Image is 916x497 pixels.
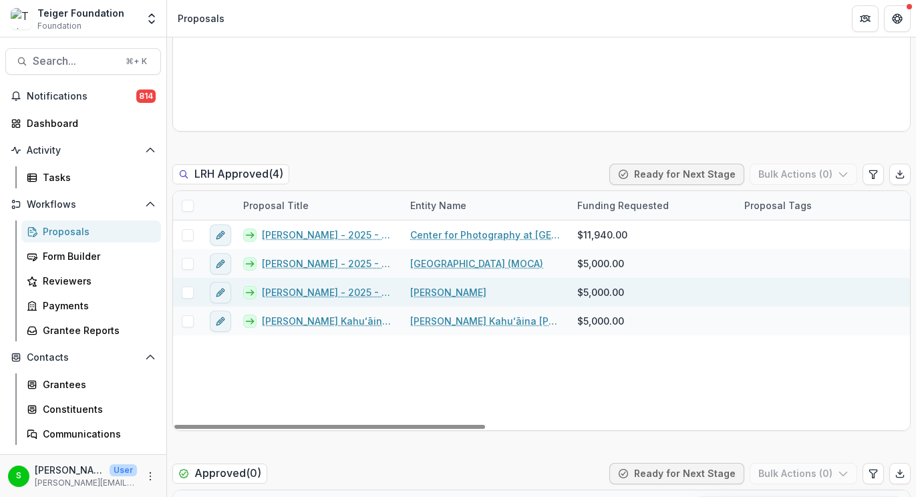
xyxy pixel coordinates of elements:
[43,427,150,441] div: Communications
[609,164,744,185] button: Ready for Next Stage
[569,191,736,220] div: Funding Requested
[750,164,857,185] button: Bulk Actions (0)
[27,91,136,102] span: Notifications
[235,191,402,220] div: Proposal Title
[110,464,137,476] p: User
[736,191,903,220] div: Proposal Tags
[884,5,911,32] button: Get Help
[210,311,231,332] button: edit
[262,314,394,328] a: [PERSON_NAME] Kahuʻāina [PERSON_NAME] - 2025 - Teiger Foundation Travel Grant
[609,463,744,484] button: Ready for Next Stage
[210,253,231,275] button: edit
[889,164,911,185] button: Export table data
[21,295,161,317] a: Payments
[136,90,156,103] span: 814
[5,140,161,161] button: Open Activity
[210,282,231,303] button: edit
[27,145,140,156] span: Activity
[402,191,569,220] div: Entity Name
[43,170,150,184] div: Tasks
[569,198,677,212] div: Funding Requested
[43,377,150,391] div: Grantees
[262,285,394,299] a: [PERSON_NAME] - 2025 - Teiger Foundation Travel Grant
[35,477,137,489] p: [PERSON_NAME][EMAIL_ADDRESS][DOMAIN_NAME]
[21,166,161,188] a: Tasks
[410,228,561,242] a: Center for Photography at [GEOGRAPHIC_DATA], Inc.
[410,314,561,328] a: [PERSON_NAME] Kahuʻāina [PERSON_NAME]
[21,373,161,395] a: Grantees
[21,270,161,292] a: Reviewers
[863,463,884,484] button: Edit table settings
[410,285,486,299] a: [PERSON_NAME]
[210,224,231,246] button: edit
[123,54,150,69] div: ⌘ + K
[750,463,857,484] button: Bulk Actions (0)
[5,347,161,368] button: Open Contacts
[410,257,543,271] a: [GEOGRAPHIC_DATA] (MOCA)
[178,11,224,25] div: Proposals
[37,6,124,20] div: Teiger Foundation
[142,5,161,32] button: Open entity switcher
[27,116,150,130] div: Dashboard
[33,55,118,67] span: Search...
[172,9,230,28] nav: breadcrumb
[21,319,161,341] a: Grantee Reports
[37,20,82,32] span: Foundation
[577,257,624,271] span: $5,000.00
[402,198,474,212] div: Entity Name
[5,86,161,107] button: Notifications814
[43,323,150,337] div: Grantee Reports
[736,198,820,212] div: Proposal Tags
[577,314,624,328] span: $5,000.00
[21,220,161,242] a: Proposals
[43,274,150,288] div: Reviewers
[172,164,289,184] h2: LRH Approved ( 4 )
[577,285,624,299] span: $5,000.00
[43,224,150,238] div: Proposals
[235,198,317,212] div: Proposal Title
[5,450,161,472] button: Open Data & Reporting
[27,352,140,363] span: Contacts
[262,228,394,242] a: [PERSON_NAME] - 2025 - Teiger Foundation Travel Grant
[27,199,140,210] span: Workflows
[35,463,104,477] p: [PERSON_NAME]
[43,299,150,313] div: Payments
[21,423,161,445] a: Communications
[16,472,21,480] div: Stephanie
[5,112,161,134] a: Dashboard
[863,164,884,185] button: Edit table settings
[577,228,627,242] span: $11,940.00
[11,8,32,29] img: Teiger Foundation
[172,464,267,483] h2: Approved ( 0 )
[5,194,161,215] button: Open Workflows
[852,5,879,32] button: Partners
[21,245,161,267] a: Form Builder
[142,468,158,484] button: More
[5,48,161,75] button: Search...
[262,257,394,271] a: [PERSON_NAME] - 2025 - Teiger Foundation Travel Grant
[43,249,150,263] div: Form Builder
[21,398,161,420] a: Constituents
[889,463,911,484] button: Export table data
[43,402,150,416] div: Constituents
